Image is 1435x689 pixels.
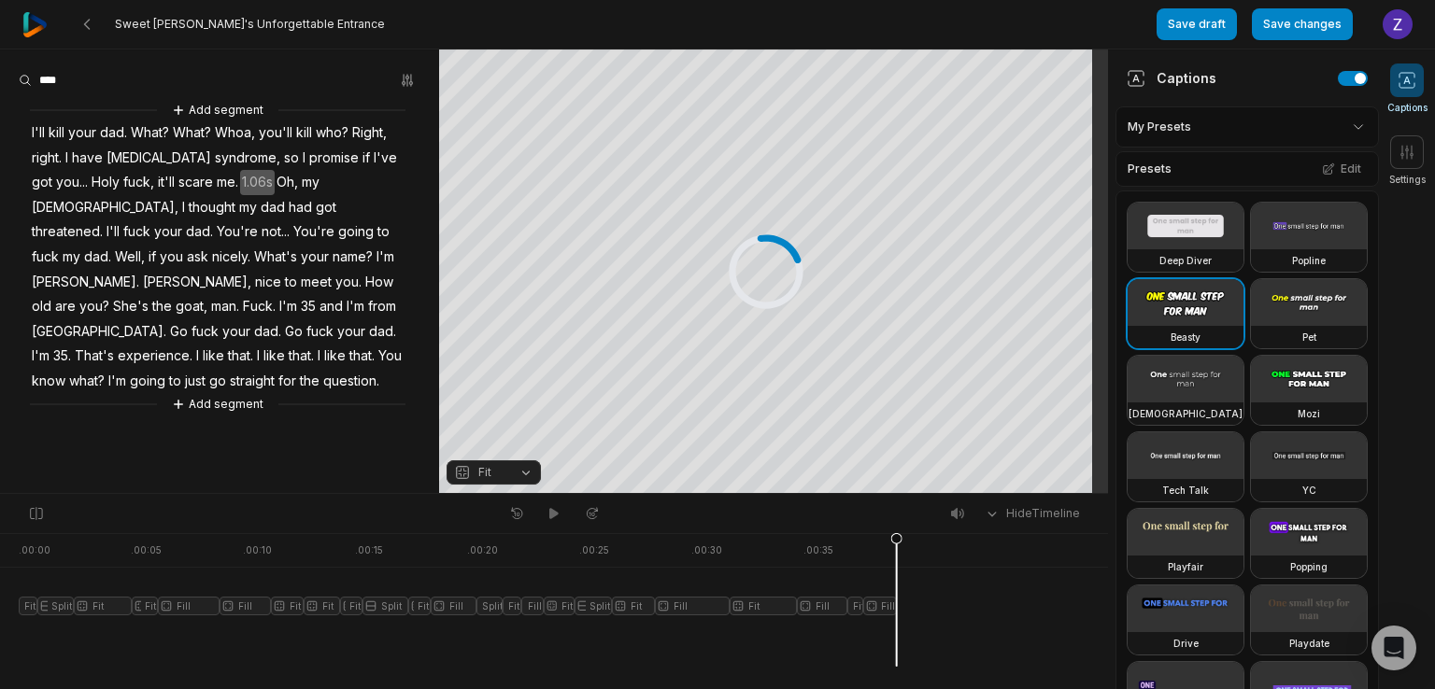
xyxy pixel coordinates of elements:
[1159,253,1212,268] h3: Deep Diver
[156,170,177,195] span: it'll
[307,146,361,171] span: promise
[220,319,252,344] span: your
[168,100,267,120] button: Add segment
[299,245,331,270] span: your
[350,120,389,146] span: Right,
[257,120,294,146] span: you'll
[226,344,255,369] span: that.
[331,245,375,270] span: name?
[183,369,207,394] span: just
[209,294,241,319] span: man.
[366,294,398,319] span: from
[1173,636,1199,651] h3: Drive
[228,369,277,394] span: straight
[113,245,147,270] span: Well,
[174,294,209,319] span: goat,
[22,12,48,37] img: reap
[1387,101,1428,115] span: Captions
[363,270,395,295] span: How
[66,120,98,146] span: your
[291,219,336,245] span: You're
[259,195,287,220] span: dad
[334,270,363,295] span: you.
[82,245,113,270] span: dad.
[207,369,228,394] span: go
[121,170,156,195] span: fuck,
[287,195,314,220] span: had
[478,464,491,481] span: Fit
[300,170,321,195] span: my
[213,146,282,171] span: syndrome,
[348,344,377,369] span: that.
[30,270,141,295] span: [PERSON_NAME].
[177,170,215,195] span: scare
[116,344,194,369] span: experience.
[1387,63,1428,115] button: Captions
[361,146,372,171] span: if
[253,270,283,295] span: nice
[152,219,184,245] span: your
[1292,253,1326,268] h3: Popline
[158,245,185,270] span: you
[336,219,376,245] span: going
[180,195,187,220] span: I
[168,394,267,415] button: Add segment
[53,294,78,319] span: are
[255,344,262,369] span: I
[129,120,171,146] span: What?
[30,245,61,270] span: fuck
[64,146,70,171] span: I
[283,319,305,344] span: Go
[90,170,121,195] span: Holy
[47,120,66,146] span: kill
[1302,483,1316,498] h3: YC
[190,319,220,344] span: fuck
[275,170,300,195] span: Oh,
[260,219,291,245] span: not...
[1127,68,1216,88] div: Captions
[282,146,301,171] span: so
[105,219,121,245] span: I'll
[316,344,322,369] span: I
[376,219,391,245] span: to
[210,245,252,270] span: nicely.
[51,344,73,369] span: 35.
[1252,8,1353,40] button: Save changes
[299,294,318,319] span: 35
[30,195,180,220] span: [DEMOGRAPHIC_DATA],
[1298,406,1320,421] h3: Mozi
[194,344,201,369] span: I
[1115,106,1379,148] div: My Presets
[241,294,277,319] span: Fuck.
[1171,330,1201,344] h3: Beasty
[277,369,298,394] span: for
[215,170,240,195] span: me.
[1371,626,1416,670] div: Open Intercom Messenger
[240,170,275,195] span: 1.06s
[1168,559,1203,574] h3: Playfair
[73,344,116,369] span: That's
[1290,559,1328,574] h3: Popping
[283,270,299,295] span: to
[1157,8,1237,40] button: Save draft
[1115,151,1379,187] div: Presets
[321,369,381,394] span: question.
[167,369,183,394] span: to
[447,460,541,485] button: Fit
[1389,135,1426,187] button: Settings
[367,319,398,344] span: dad.
[30,219,105,245] span: threatened.
[30,319,168,344] span: [GEOGRAPHIC_DATA].
[299,270,334,295] span: meet
[54,170,90,195] span: you...
[70,146,105,171] span: have
[121,219,152,245] span: fuck
[372,146,399,171] span: I've
[262,344,287,369] span: like
[1129,406,1243,421] h3: [DEMOGRAPHIC_DATA]
[375,245,396,270] span: I'm
[252,245,299,270] span: What's
[98,120,129,146] span: dad.
[1289,636,1329,651] h3: Playdate
[115,17,385,32] span: Sweet [PERSON_NAME]'s Unforgettable Entrance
